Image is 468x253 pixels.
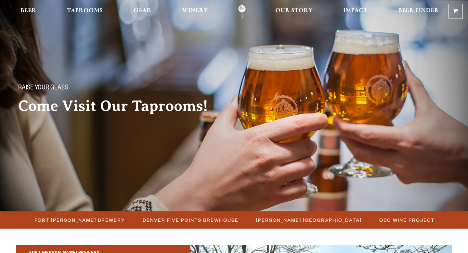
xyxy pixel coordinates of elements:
[143,215,239,225] span: Denver Five Points Brewhouse
[394,4,443,19] a: Beer Finder
[379,215,435,225] span: OBC Wine Project
[256,215,362,225] span: [PERSON_NAME] [GEOGRAPHIC_DATA]
[18,98,221,114] h2: Come Visit Our Taprooms!
[339,4,371,19] a: Impact
[182,8,208,13] span: Winery
[34,215,125,225] span: Fort [PERSON_NAME] Brewery
[178,4,212,19] a: Winery
[129,4,156,19] a: Gear
[252,215,365,225] a: [PERSON_NAME] [GEOGRAPHIC_DATA]
[16,4,41,19] a: Beer
[67,8,103,13] span: Taprooms
[398,8,439,13] span: Beer Finder
[343,8,367,13] span: Impact
[20,8,36,13] span: Beer
[139,215,242,225] a: Denver Five Points Brewhouse
[230,4,254,19] a: Odell Home
[275,8,313,13] span: Our Story
[31,215,128,225] a: Fort [PERSON_NAME] Brewery
[63,4,107,19] a: Taprooms
[18,84,68,93] span: Raise your glass
[134,8,151,13] span: Gear
[375,215,438,225] a: OBC Wine Project
[271,4,317,19] a: Our Story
